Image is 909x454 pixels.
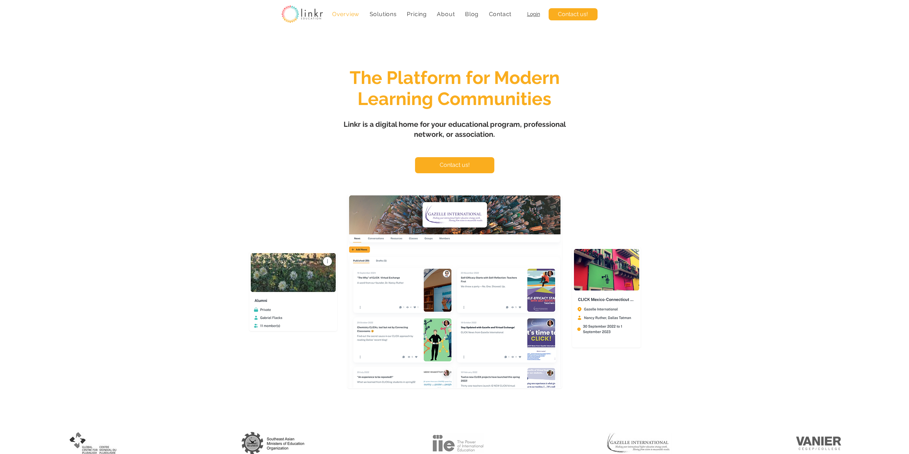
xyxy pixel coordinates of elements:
[573,248,640,347] img: linkr hero 2.png
[403,7,430,21] a: Pricing
[485,7,515,21] a: Contact
[415,157,494,173] a: Contact us!
[549,8,598,20] a: Contact us!
[348,195,561,388] img: linkr hero 1.png
[527,11,540,17] a: Login
[350,67,560,109] span: The Platform for Modern Learning Communities
[281,5,323,23] img: linkr_logo_transparentbg.png
[433,7,459,21] div: About
[465,11,479,18] span: Blog
[366,7,400,21] div: Solutions
[329,7,363,21] a: Overview
[461,7,483,21] a: Blog
[433,433,484,453] img: institute-of-international-education-iie-logo-nb.png
[332,11,359,18] span: Overview
[440,161,470,169] span: Contact us!
[489,11,512,18] span: Contact
[70,432,116,454] img: logo_pluralism_edited.jpg
[344,120,566,139] span: Linkr is a digital home for your educational program, professional network, or association.
[407,11,427,18] span: Pricing
[329,7,515,21] nav: Site
[558,10,588,18] span: Contact us!
[370,11,397,18] span: Solutions
[437,11,455,18] span: About
[607,432,671,454] img: logo_gazelle_edited.jpg
[250,253,336,330] img: linkr hero 4.png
